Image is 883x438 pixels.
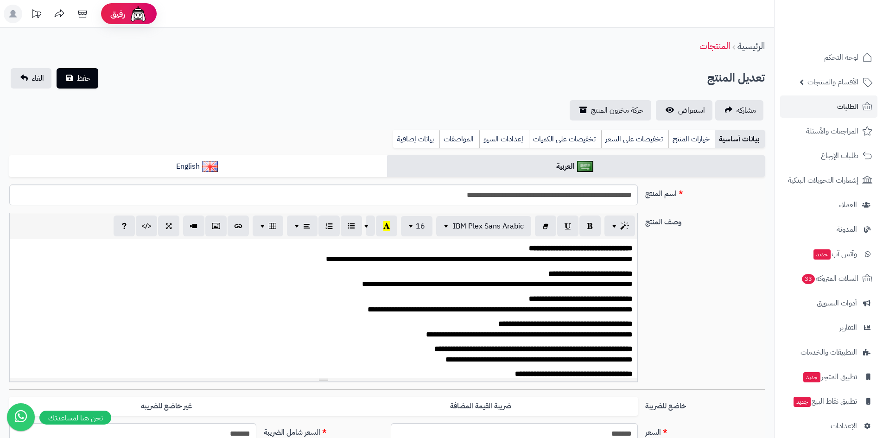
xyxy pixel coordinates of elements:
[110,8,125,19] span: رفيق
[9,397,324,416] label: غير خاضع للضريبه
[800,346,857,359] span: التطبيقات والخدمات
[780,341,877,363] a: التطبيقات والخدمات
[806,125,858,138] span: المراجعات والأسئلة
[416,221,425,232] span: 16
[839,198,857,211] span: العملاء
[202,161,218,172] img: English
[32,73,44,84] span: الغاء
[831,419,857,432] span: الإعدادات
[656,100,712,121] a: استعراض
[802,274,815,284] span: 33
[780,317,877,339] a: التقارير
[260,423,387,438] label: السعر شامل الضريبة
[737,39,765,53] a: الرئيسية
[57,68,98,89] button: حفظ
[707,69,765,88] h2: تعديل المنتج
[780,120,877,142] a: المراجعات والأسئلة
[821,149,858,162] span: طلبات الإرجاع
[737,105,756,116] span: مشاركه
[453,221,524,232] span: IBM Plex Sans Arabic
[780,390,877,413] a: تطبيق نقاط البيعجديد
[803,372,820,382] span: جديد
[715,130,765,148] a: بيانات أساسية
[642,213,769,228] label: وصف المنتج
[801,272,858,285] span: السلات المتروكة
[780,243,877,265] a: وآتس آبجديد
[807,76,858,89] span: الأقسام والمنتجات
[11,68,51,89] a: الغاء
[529,130,601,148] a: تخفيضات على الكميات
[479,130,529,148] a: إعدادات السيو
[439,130,479,148] a: المواصفات
[393,130,439,148] a: بيانات إضافية
[601,130,668,148] a: تخفيضات على السعر
[780,95,877,118] a: الطلبات
[780,267,877,290] a: السلات المتروكة33
[9,155,387,178] a: English
[813,249,831,260] span: جديد
[813,248,857,260] span: وآتس آب
[824,51,858,64] span: لوحة التحكم
[780,194,877,216] a: العملاء
[780,169,877,191] a: إشعارات التحويلات البنكية
[794,397,811,407] span: جديد
[678,105,705,116] span: استعراض
[436,216,531,236] button: IBM Plex Sans Arabic
[780,218,877,241] a: المدونة
[591,105,644,116] span: حركة مخزون المنتج
[570,100,651,121] a: حركة مخزون المنتج
[642,397,769,412] label: خاضع للضريبة
[839,321,857,334] span: التقارير
[668,130,715,148] a: خيارات المنتج
[802,370,857,383] span: تطبيق المتجر
[699,39,730,53] a: المنتجات
[25,5,48,25] a: تحديثات المنصة
[387,155,765,178] a: العربية
[715,100,763,121] a: مشاركه
[401,216,432,236] button: 16
[77,73,91,84] span: حفظ
[324,397,638,416] label: ضريبة القيمة المضافة
[780,292,877,314] a: أدوات التسويق
[780,415,877,437] a: الإعدادات
[642,184,769,199] label: اسم المنتج
[577,161,593,172] img: العربية
[780,46,877,69] a: لوحة التحكم
[817,297,857,310] span: أدوات التسويق
[820,25,874,44] img: logo-2.png
[129,5,147,23] img: ai-face.png
[837,223,857,236] span: المدونة
[788,174,858,187] span: إشعارات التحويلات البنكية
[793,395,857,408] span: تطبيق نقاط البيع
[780,366,877,388] a: تطبيق المتجرجديد
[780,145,877,167] a: طلبات الإرجاع
[837,100,858,113] span: الطلبات
[642,423,769,438] label: السعر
